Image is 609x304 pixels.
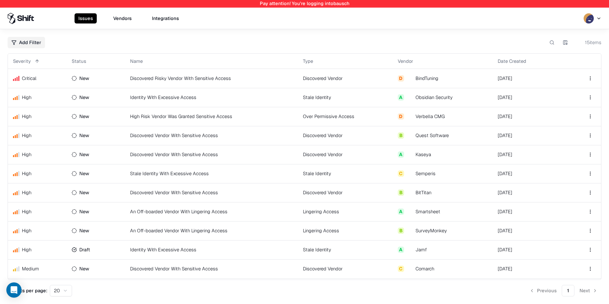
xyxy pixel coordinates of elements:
div: Type [303,58,313,64]
div: New [79,170,89,177]
div: Draft [79,246,90,253]
div: A [398,94,404,101]
td: [DATE] [493,183,568,202]
td: [DATE] [493,145,568,164]
img: Obsidian Security [407,94,413,101]
div: Jamf [416,246,427,253]
p: Results per page: [8,287,47,294]
img: Smartsheet [407,208,413,215]
div: SurveyMonkey [416,227,447,234]
td: Identity With Excessive Access [125,88,298,107]
div: New [79,113,89,120]
div: High [13,208,62,215]
div: Verbella CMG [416,113,445,120]
button: New [72,188,99,198]
img: BindTuning [407,75,413,82]
td: [DATE] [493,164,568,183]
img: SurveyMonkey [407,228,413,234]
div: New [79,265,89,272]
td: [DATE] [493,202,568,221]
td: [DATE] [493,221,568,240]
div: New [79,189,89,196]
img: Semperis [407,170,413,177]
div: Comarch [416,265,434,272]
td: Discovered Vendor With Sensitive Access [125,183,298,202]
div: Quest Software [416,132,449,139]
img: Verbella CMG [407,113,413,120]
td: [DATE] [493,126,568,145]
div: Obsidian Security [416,94,453,101]
div: BindTuning [416,75,438,82]
button: New [72,149,99,160]
div: High [13,151,62,158]
button: New [72,111,99,122]
button: Add Filter [8,37,45,48]
td: An Off-boarded Vendor With Lingering Access [125,221,298,240]
td: Stale Identity With Excessive Access [125,164,298,183]
div: New [79,75,89,82]
button: Vendors [109,13,135,23]
button: Draft [72,245,100,255]
td: Over Permissive Access [298,107,393,126]
img: Quest Software [407,132,413,139]
div: Medium [13,265,62,272]
div: Semperis [416,170,435,177]
div: D [398,113,404,120]
td: Discovered Risky Vendor With Sensitive Access [125,278,298,297]
div: BitTitan [416,189,431,196]
td: Discovered Vendor [298,69,393,88]
td: Discovered Vendor [298,126,393,145]
div: High [13,227,62,234]
td: Discovered Vendor [298,278,393,297]
td: [DATE] [493,240,568,259]
button: Integrations [148,13,183,23]
div: A [398,247,404,253]
td: Discovered Vendor With Sensitive Access [125,259,298,278]
td: Discovered Vendor [298,259,393,278]
td: [DATE] [493,259,568,278]
td: Stale Identity [298,88,393,107]
div: Status [72,58,86,64]
button: 1 [562,285,574,296]
div: Open Intercom Messenger [6,282,22,298]
button: New [72,264,99,274]
div: C [398,266,404,272]
td: Identity With Excessive Access [125,240,298,259]
div: 15 items [576,39,601,46]
button: New [72,92,99,102]
nav: pagination [526,285,601,296]
div: Smartsheet [416,208,440,215]
div: D [398,75,404,82]
td: Discovered Vendor With Sensitive Access [125,145,298,164]
td: [DATE] [493,69,568,88]
button: New [72,207,99,217]
img: Kaseya [407,151,413,158]
div: Critical [13,75,62,82]
div: New [79,151,89,158]
td: Discovered Vendor With Sensitive Access [125,126,298,145]
td: [DATE] [493,88,568,107]
div: High [13,246,62,253]
button: Issues [75,13,97,23]
div: Kaseya [416,151,431,158]
div: New [79,227,89,234]
div: Severity [13,58,31,64]
img: Comarch [407,266,413,272]
td: Lingering Access [298,202,393,221]
div: B [398,132,404,139]
div: New [79,132,89,139]
div: A [398,151,404,158]
div: High [13,132,62,139]
div: B [398,189,404,196]
div: A [398,208,404,215]
div: C [398,170,404,177]
div: High [13,189,62,196]
button: New [72,169,99,179]
div: High [13,113,62,120]
div: New [79,208,89,215]
button: New [72,73,99,83]
td: Lingering Access [298,221,393,240]
td: Discovered Risky Vendor With Sensitive Access [125,69,298,88]
td: Stale Identity [298,240,393,259]
button: New [72,130,99,141]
